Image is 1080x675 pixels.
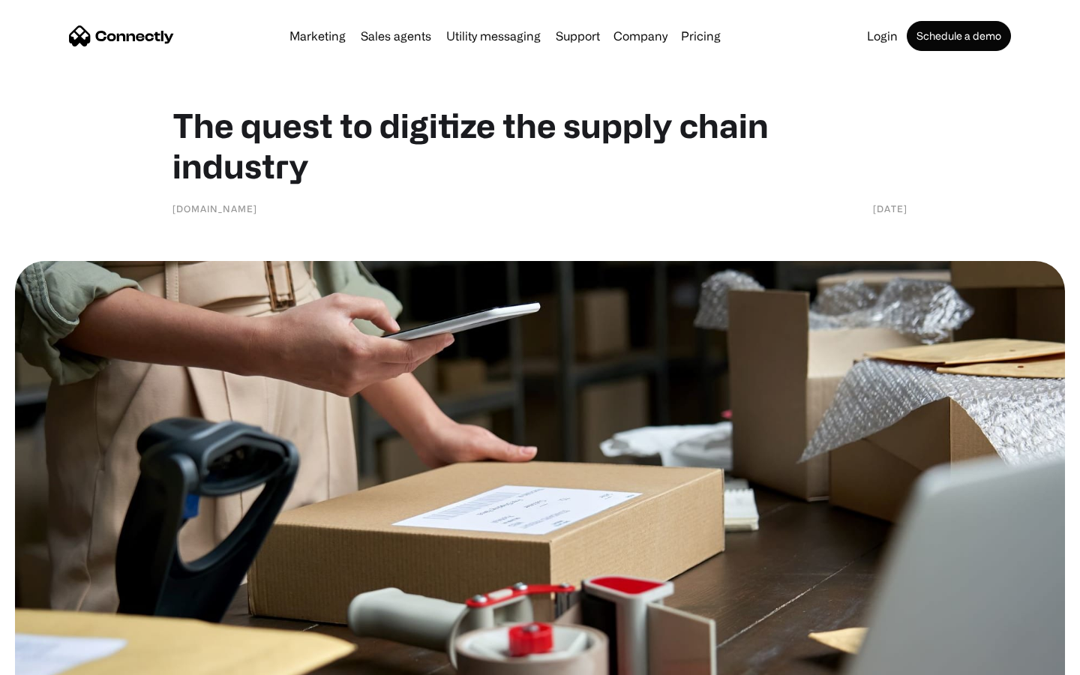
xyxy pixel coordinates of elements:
[861,30,904,42] a: Login
[172,105,907,186] h1: The quest to digitize the supply chain industry
[15,649,90,670] aside: Language selected: English
[907,21,1011,51] a: Schedule a demo
[30,649,90,670] ul: Language list
[283,30,352,42] a: Marketing
[675,30,727,42] a: Pricing
[440,30,547,42] a: Utility messaging
[613,25,667,46] div: Company
[550,30,606,42] a: Support
[355,30,437,42] a: Sales agents
[873,201,907,216] div: [DATE]
[172,201,257,216] div: [DOMAIN_NAME]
